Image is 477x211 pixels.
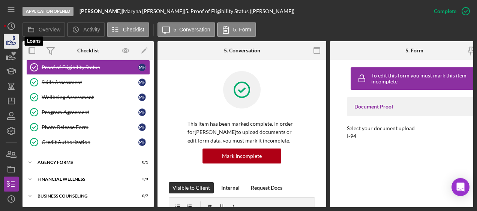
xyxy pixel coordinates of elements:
button: Activity [67,22,105,37]
div: Internal [221,182,240,193]
div: 5. Proof of Eligibility Status ([PERSON_NAME]) [185,8,294,14]
div: Document Proof [354,104,474,110]
div: Open Intercom Messenger [451,178,469,196]
button: Mark Incomplete [202,149,281,163]
a: Program AgreementMH [26,105,150,120]
div: Proof of Eligibility Status [42,64,138,70]
div: Program Agreement [42,109,138,115]
a: Proof of Eligibility StatusMH [26,60,150,75]
div: Visible to Client [172,182,210,193]
div: M H [138,138,146,146]
div: M H [138,64,146,71]
button: 5. Conversation [157,22,215,37]
button: Overview [22,22,65,37]
button: Request Docs [247,182,286,193]
label: 5. Form [233,27,251,33]
div: Financial Wellness [37,177,129,181]
a: Skills AssessmentMH [26,75,150,90]
button: Internal [217,182,243,193]
b: [PERSON_NAME] [79,8,121,14]
div: 0 / 1 [135,160,148,165]
button: Visible to Client [169,182,214,193]
div: 5. Conversation [224,48,260,53]
div: Request Docs [251,182,282,193]
div: Photo Release Form [42,124,138,130]
div: 3 / 3 [135,177,148,181]
button: Checklist [107,22,149,37]
p: This item has been marked complete. In order for [PERSON_NAME] to upload documents or edit form d... [187,120,296,145]
div: Checklist [77,48,99,53]
label: 5. Conversation [174,27,210,33]
div: To edit this form you must mark this item incomplete [371,73,476,85]
label: Activity [83,27,100,33]
button: Complete [426,4,473,19]
a: Photo Release FormMH [26,120,150,135]
div: M H [138,94,146,101]
button: 5. Form [217,22,256,37]
div: Business Counseling [37,194,129,198]
a: Credit AuthorizationMH [26,135,150,150]
div: Skills Assessment [42,79,138,85]
div: Maryna [PERSON_NAME] | [123,8,185,14]
div: M H [138,123,146,131]
a: Wellbeing AssessmentMH [26,90,150,105]
div: 0 / 7 [135,194,148,198]
label: Overview [39,27,60,33]
div: Wellbeing Assessment [42,94,138,100]
div: M H [138,79,146,86]
div: Mark Incomplete [222,149,262,163]
div: | [79,8,123,14]
div: Complete [434,4,456,19]
div: M H [138,108,146,116]
div: Application Opened [22,7,73,16]
label: Checklist [123,27,144,33]
div: Agency Forms [37,160,129,165]
div: Credit Authorization [42,139,138,145]
div: I-94 [347,133,356,139]
div: 5. Form [405,48,423,53]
